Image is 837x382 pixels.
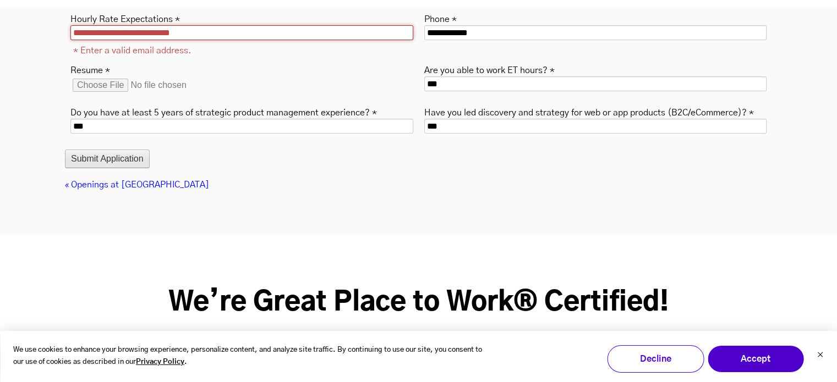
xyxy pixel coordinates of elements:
a: Privacy Policy [136,356,184,369]
button: Accept [707,345,804,373]
button: Dismiss cookie banner [817,350,823,362]
button: Decline [607,345,704,373]
label: Resume * [70,62,110,76]
p: We use cookies to enhance your browsing experience, personalize content, and analyze site traffic... [13,344,489,369]
label: * Enter a valid email address. [70,45,192,57]
label: Hourly Rate Expectations * [70,11,180,25]
label: Are you able to work ET hours? * [424,62,555,76]
label: Have you led discovery and strategy for web or app products (B2C/eCommerce)? * [424,104,754,119]
button: Submit Application [65,150,150,168]
label: Phone * [424,11,457,25]
label: Do you have at least 5 years of strategic product management experience? * [70,104,377,119]
a: « Openings at [GEOGRAPHIC_DATA] [65,180,209,189]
